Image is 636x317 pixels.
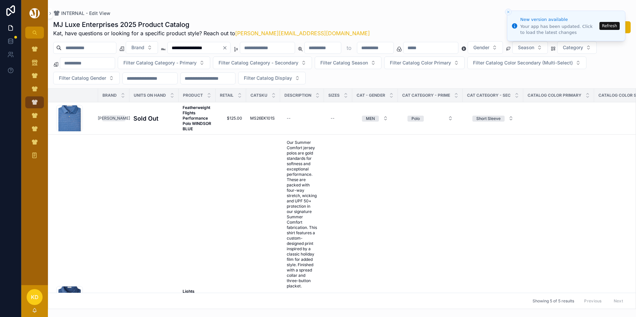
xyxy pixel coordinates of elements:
span: Showing 5 of 5 results [533,298,574,304]
a: Lights Performance Jersey Polo BLUE HAZE [183,289,212,310]
button: Select Button [315,56,382,69]
a: Select Button [402,112,459,125]
button: Select Button [118,56,210,69]
p: to [347,44,352,52]
button: Select Button [512,41,548,54]
a: MS26EK101S [250,116,276,121]
span: Brand [102,93,117,98]
a: Sold Out [133,114,175,123]
div: New version available [520,16,597,23]
button: Unselect POLO [407,115,424,122]
button: Select Button [402,112,458,124]
button: Select Button [53,72,120,84]
span: Catalog Color Primary [528,93,581,98]
strong: Lights Performance Jersey Polo BLUE HAZE [183,289,209,310]
button: Select Button [468,41,503,54]
a: [PERSON_NAME][EMAIL_ADDRESS][DOMAIN_NAME] [235,30,370,37]
span: Retail [220,93,234,98]
span: Category [563,44,583,51]
span: INTERNAL - Edit View [61,10,110,17]
a: Featherweight Flights Performance Polo WINDSOR BLUE [183,105,212,132]
span: Units On Hand [134,93,166,98]
a: -- [284,113,320,124]
span: Gender [473,44,489,51]
span: Season [518,44,534,51]
button: Select Button [467,56,586,69]
button: Clear [222,45,230,51]
span: CATSKU [250,93,267,98]
div: -- [287,116,291,121]
button: Unselect SHORT_SLEEVE [472,115,505,122]
a: Select Button [467,112,519,125]
span: KD [31,293,39,301]
img: App logo [28,8,41,19]
span: Filter Catalog Color Secondary (Multi-Select) [473,59,573,66]
span: Description [284,93,311,98]
span: Filter Catalog Category - Secondary [219,59,298,66]
h1: MJ Luxe Enterprises 2025 Product Catalog [53,20,370,29]
button: Refresh [599,22,620,30]
strong: Featherweight Flights Performance Polo WINDSOR BLUE [183,105,212,131]
button: Close toast [505,9,512,15]
div: scrollable content [21,39,48,170]
a: INTERNAL - Edit View [53,10,110,17]
div: Your app has been updated. Click to load the latest changes [520,24,597,36]
span: MS26EK101S [250,116,275,121]
a: [PERSON_NAME] [102,115,125,121]
div: Polo [411,116,420,122]
span: Brand [131,44,144,51]
button: Select Button [357,112,394,124]
a: $125.00 [220,116,242,121]
button: Select Button [467,112,519,124]
span: Kat, have questions or looking for a specific product style? Reach out to [53,29,370,37]
div: [PERSON_NAME] [98,115,130,121]
a: -- [328,113,348,124]
button: Select Button [557,41,597,54]
span: SIZES [328,93,340,98]
a: Select Button [356,112,394,125]
span: Filter Catalog Display [244,75,292,81]
div: MEN [366,116,375,122]
span: Filter Catalog Color Primary [390,59,451,66]
span: Filter Catalog Category - Primary [123,59,197,66]
div: -- [331,116,335,121]
span: Filter Catalog Season [320,59,368,66]
span: Filter Catalog Gender [59,75,106,81]
span: CAT CATEGORY - SEC [467,93,511,98]
div: Short Sleeve [476,116,501,122]
button: Select Button [384,56,465,69]
button: Select Button [238,72,306,84]
span: CAT - GENDER [357,93,385,98]
span: Product [183,93,203,98]
button: Select Button [126,41,158,54]
button: Select Button [213,56,312,69]
span: CAT CATEGORY - PRIME [402,93,450,98]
